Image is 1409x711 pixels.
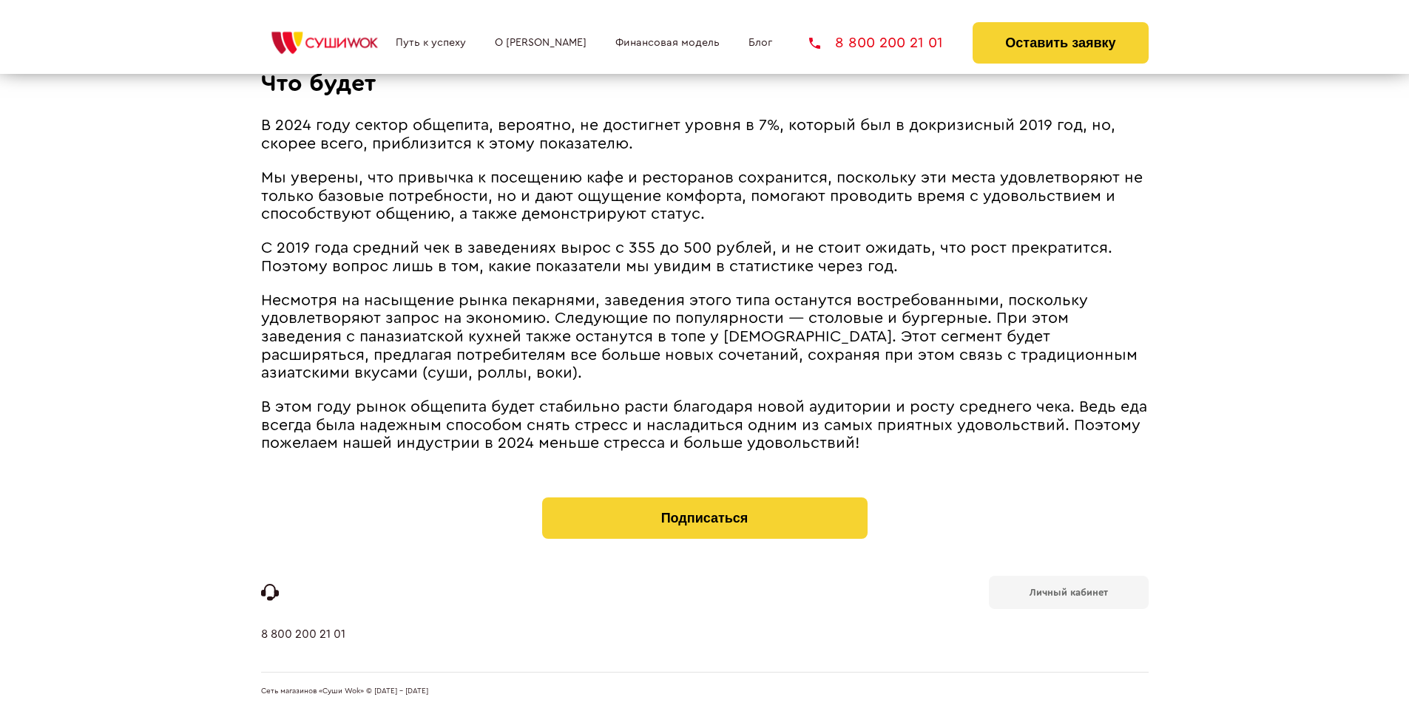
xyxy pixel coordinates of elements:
[261,118,1115,152] span: В 2024 году сектор общепита, вероятно, не достигнет уровня в 7%, который был в докризисный 2019 г...
[989,576,1149,609] a: Личный кабинет
[261,687,428,696] span: Сеть магазинов «Суши Wok» © [DATE] - [DATE]
[973,22,1148,64] button: Оставить заявку
[396,37,466,49] a: Путь к успеху
[809,35,943,50] a: 8 800 200 21 01
[542,497,868,539] button: Подписаться
[835,35,943,50] span: 8 800 200 21 01
[615,37,720,49] a: Финансовая модель
[261,399,1147,451] span: В этом году рынок общепита будет стабильно расти благодаря новой аудитории и росту среднего чека....
[261,170,1143,222] span: Мы уверены, что привычка к посещению кафе и ресторанов сохранится, поскольку эти места удовлетвор...
[261,72,376,95] span: Что будет
[261,627,345,672] a: 8 800 200 21 01
[749,37,772,49] a: Блог
[261,293,1138,381] span: Несмотря на насыщение рынка пекарнями, заведения этого типа останутся востребованными, поскольку ...
[495,37,587,49] a: О [PERSON_NAME]
[1030,588,1108,597] b: Личный кабинет
[261,240,1112,274] span: С 2019 года средний чек в заведениях вырос с 355 до 500 рублей, и не стоит ожидать, что рост прек...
